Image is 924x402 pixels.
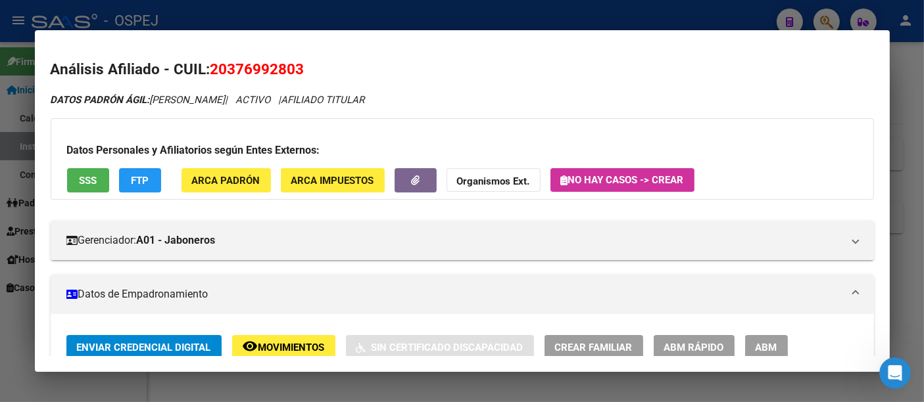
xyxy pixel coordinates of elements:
button: Crear Familiar [545,335,643,359]
span: Enviar Credencial Digital [77,342,211,353]
button: Organismos Ext. [447,168,541,192]
span: 20376992803 [210,60,304,78]
strong: A01 - Jaboneros [137,233,216,248]
span: AFILIADO TITULAR [281,94,365,106]
button: ARCA Padrón [182,168,271,192]
button: No hay casos -> Crear [550,168,694,192]
span: SSS [79,175,97,187]
mat-expansion-panel-header: Datos de Empadronamiento [51,275,874,314]
button: FTP [119,168,161,192]
mat-expansion-panel-header: Gerenciador:A01 - Jaboneros [51,221,874,260]
button: ABM Rápido [654,335,735,359]
iframe: Intercom live chat [879,357,911,389]
button: Sin Certificado Discapacidad [346,335,534,359]
strong: DATOS PADRÓN ÁGIL: [51,94,150,106]
mat-panel-title: Datos de Empadronamiento [66,286,842,302]
span: Movimientos [258,342,325,353]
i: | ACTIVO | [51,94,365,106]
span: ARCA Padrón [192,175,260,187]
h3: Datos Personales y Afiliatorios según Entes Externos: [67,143,858,158]
span: No hay casos -> Crear [561,174,684,186]
mat-panel-title: Gerenciador: [66,233,842,248]
h2: Análisis Afiliado - CUIL: [51,58,874,81]
span: FTP [131,175,149,187]
span: ABM Rápido [664,342,724,353]
span: Crear Familiar [555,342,633,353]
button: ARCA Impuestos [281,168,385,192]
strong: Organismos Ext. [457,175,530,187]
span: ABM [756,342,777,353]
button: Enviar Credencial Digital [66,335,222,359]
button: SSS [67,168,109,192]
span: [PERSON_NAME] [51,94,226,106]
mat-icon: remove_red_eye [243,338,258,354]
button: Movimientos [232,335,335,359]
span: ARCA Impuestos [291,175,374,187]
button: ABM [745,335,788,359]
span: Sin Certificado Discapacidad [372,342,523,353]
